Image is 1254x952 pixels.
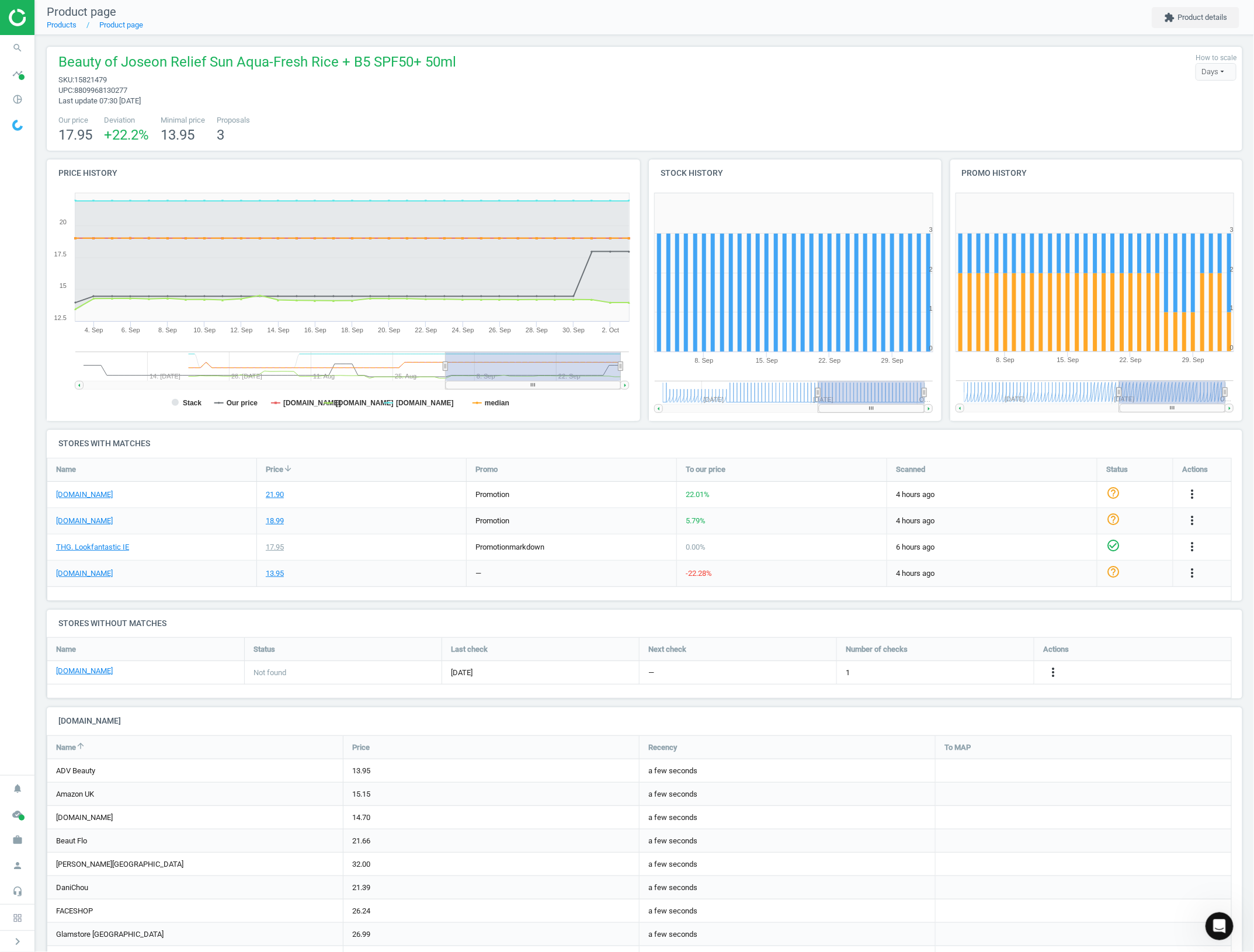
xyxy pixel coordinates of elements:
[648,644,686,655] span: Next check
[818,357,840,364] tspan: 22. Sep
[6,880,29,902] i: headset_mic
[475,490,509,499] span: promotion
[1164,12,1175,23] i: extension
[1185,540,1199,554] i: more_vert
[846,668,850,678] span: 1
[1043,644,1069,655] span: Actions
[9,9,92,26] img: ajHJNr6hYgQAAAAASUVORK5CYII=
[343,853,639,875] div: 32.00
[1230,345,1234,352] text: 0
[47,707,1242,735] h4: [DOMAIN_NAME]
[648,766,926,776] span: a few seconds
[336,399,394,407] tspan: [DOMAIN_NAME]
[896,464,925,475] span: Scanned
[6,88,29,110] i: pie_chart_outlined
[74,86,127,95] span: 8809968130277
[475,516,509,525] span: promotion
[1185,540,1199,555] button: more_vert
[352,742,370,753] span: Price
[3,934,32,949] button: chevron_right
[602,326,619,333] tspan: 2. Oct
[47,20,77,29] a: Products
[1106,486,1120,500] i: help_outline
[56,516,113,526] a: [DOMAIN_NAME]
[183,399,202,407] tspan: Stack
[929,226,933,233] text: 3
[58,115,92,126] span: Our price
[686,490,710,499] span: 22.01 %
[56,742,76,753] span: Name
[1046,665,1060,679] i: more_vert
[56,489,113,500] a: [DOMAIN_NAME]
[896,489,1088,500] span: 4 hours ago
[475,464,498,475] span: Promo
[1106,565,1120,579] i: help_outline
[896,516,1088,526] span: 4 hours ago
[58,53,456,75] span: Beauty of Joseon Relief Sun Aqua-Fresh Rice + B5 SPF50+ 50ml
[121,326,140,333] tspan: 6. Sep
[919,396,931,403] tspan: O…
[1106,538,1120,553] i: check_circle_outline
[283,464,293,473] i: arrow_downward
[6,854,29,877] i: person
[58,86,74,95] span: upc :
[451,668,630,678] span: [DATE]
[396,399,454,407] tspan: [DOMAIN_NAME]
[1106,464,1128,475] span: Status
[217,127,224,143] span: 3
[1230,226,1234,233] text: 3
[648,929,926,940] span: a few seconds
[60,282,67,289] text: 15
[56,836,87,845] a: Beaut Flo
[1185,566,1199,581] button: more_vert
[1120,357,1142,364] tspan: 22. Sep
[1230,305,1234,312] text: 1
[475,568,481,579] div: —
[648,882,926,893] span: a few seconds
[648,812,926,823] span: a few seconds
[6,829,29,851] i: work
[56,568,113,579] a: [DOMAIN_NAME]
[1182,464,1208,475] span: Actions
[1185,487,1199,501] i: more_vert
[1046,665,1060,680] button: more_vert
[266,464,283,475] span: Price
[648,836,926,846] span: a few seconds
[343,923,639,946] div: 26.99
[1220,396,1232,403] tspan: O…
[944,742,971,753] span: To MAP
[283,399,341,407] tspan: [DOMAIN_NAME]
[648,668,654,678] span: —
[929,266,933,273] text: 2
[99,20,143,29] a: Product page
[266,516,284,526] div: 18.99
[12,120,23,131] img: wGWNvw8QSZomAAAAABJRU5ErkJggg==
[1185,513,1199,527] i: more_vert
[475,543,509,551] span: promotion
[1185,566,1199,580] i: more_vert
[161,127,194,143] span: 13.95
[1057,357,1079,364] tspan: 15. Sep
[1230,266,1234,273] text: 2
[217,115,250,126] span: Proposals
[54,314,67,321] text: 12.5
[227,399,258,407] tspan: Our price
[104,127,149,143] span: +22.2 %
[54,251,67,258] text: 17.5
[266,489,284,500] div: 21.90
[846,644,908,655] span: Number of checks
[526,326,548,333] tspan: 28. Sep
[56,883,88,892] a: DaniChou
[6,62,29,85] i: timeline
[996,357,1015,364] tspan: 8. Sep
[1152,7,1239,28] button: extensionProduct details
[193,326,216,333] tspan: 10. Sep
[158,326,177,333] tspan: 8. Sep
[56,644,76,655] span: Name
[881,357,904,364] tspan: 29. Sep
[56,542,129,553] a: THG. Lookfantastic IE
[1106,512,1120,526] i: help_outline
[343,876,639,899] div: 21.39
[509,543,544,551] span: markdown
[686,569,712,578] span: -22.28 %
